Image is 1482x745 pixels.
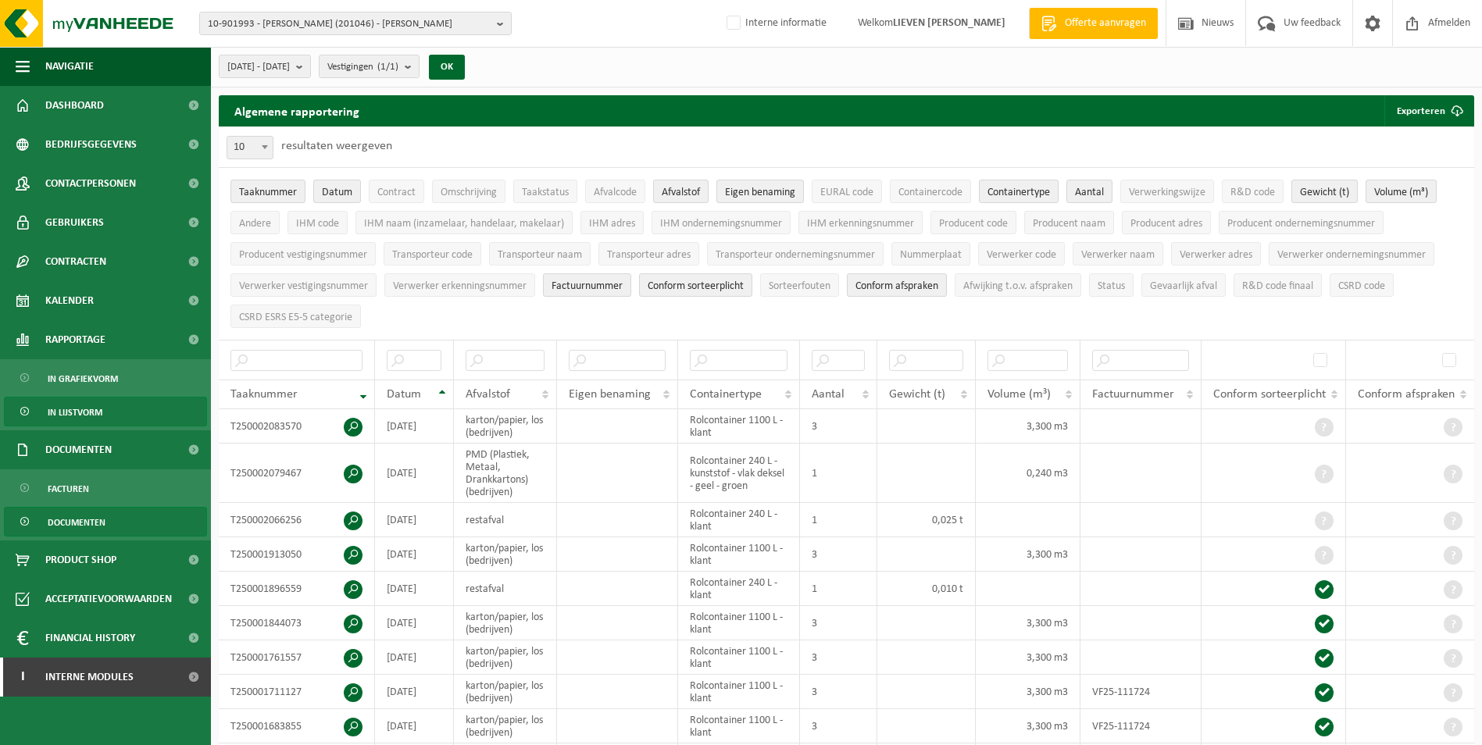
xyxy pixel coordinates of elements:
span: Datum [387,388,421,401]
span: Factuurnummer [1092,388,1174,401]
button: StatusStatus: Activate to sort [1089,273,1134,297]
button: Verwerker codeVerwerker code: Activate to sort [978,242,1065,266]
span: Verwerker vestigingsnummer [239,280,368,292]
button: NummerplaatNummerplaat: Activate to sort [891,242,970,266]
td: Rolcontainer 240 L - klant [678,503,801,537]
button: CSRD ESRS E5-5 categorieCSRD ESRS E5-5 categorie: Activate to sort [230,305,361,328]
td: T250001711127 [219,675,375,709]
a: Facturen [4,473,207,503]
button: R&D code finaalR&amp;D code finaal: Activate to sort [1234,273,1322,297]
td: T250002066256 [219,503,375,537]
button: AantalAantal: Activate to sort [1066,180,1112,203]
button: Transporteur naamTransporteur naam: Activate to sort [489,242,591,266]
td: restafval [454,572,558,606]
td: 1 [800,572,877,606]
td: 3,300 m3 [976,675,1080,709]
span: Product Shop [45,540,116,579]
span: IHM code [296,218,339,230]
span: 10 [227,137,273,159]
span: Nummerplaat [900,249,962,261]
td: karton/papier, los (bedrijven) [454,606,558,640]
span: Facturen [48,474,89,504]
td: 3 [800,537,877,572]
td: 1 [800,444,877,503]
span: Conform sorteerplicht [648,280,744,292]
button: 10-901993 - [PERSON_NAME] (201046) - [PERSON_NAME] [199,12,512,35]
span: Rapportage [45,320,105,359]
span: Sorteerfouten [769,280,830,292]
td: Rolcontainer 1100 L - klant [678,709,801,743]
button: Eigen benamingEigen benaming: Activate to sort [716,180,804,203]
span: Acceptatievoorwaarden [45,579,172,618]
span: Offerte aanvragen [1061,16,1150,31]
button: Producent ondernemingsnummerProducent ondernemingsnummer: Activate to sort [1219,211,1384,234]
span: Financial History [45,618,135,658]
td: Rolcontainer 1100 L - klant [678,409,801,444]
button: Volume (m³)Volume (m³): Activate to sort [1366,180,1437,203]
button: AndereAndere: Activate to sort [230,211,280,234]
span: Kalender [45,281,94,320]
td: restafval [454,503,558,537]
span: Verwerker code [987,249,1056,261]
button: FactuurnummerFactuurnummer: Activate to sort [543,273,631,297]
span: Volume (m³) [987,388,1051,401]
button: Exporteren [1384,95,1473,127]
span: Verwerker ondernemingsnummer [1277,249,1426,261]
td: 3,300 m3 [976,709,1080,743]
td: Rolcontainer 1100 L - klant [678,537,801,572]
button: TaakstatusTaakstatus: Activate to sort [513,180,577,203]
span: Transporteur ondernemingsnummer [716,249,875,261]
span: Taaknummer [230,388,298,401]
button: Transporteur adresTransporteur adres: Activate to sort [598,242,699,266]
button: IHM erkenningsnummerIHM erkenningsnummer: Activate to sort [798,211,923,234]
span: EURAL code [820,187,873,198]
span: Gebruikers [45,203,104,242]
span: Conform afspraken [1358,388,1455,401]
button: Vestigingen(1/1) [319,55,420,78]
button: OmschrijvingOmschrijving: Activate to sort [432,180,505,203]
td: karton/papier, los (bedrijven) [454,675,558,709]
td: 3 [800,606,877,640]
button: TaaknummerTaaknummer: Activate to remove sorting [230,180,305,203]
span: Documenten [45,430,112,469]
count: (1/1) [377,62,398,72]
button: Producent codeProducent code: Activate to sort [930,211,1016,234]
button: [DATE] - [DATE] [219,55,311,78]
td: [DATE] [375,444,454,503]
span: Bedrijfsgegevens [45,125,137,164]
label: Interne informatie [723,12,827,35]
label: resultaten weergeven [281,140,392,152]
span: Producent adres [1130,218,1202,230]
span: Verwerker adres [1180,249,1252,261]
button: Transporteur ondernemingsnummerTransporteur ondernemingsnummer : Activate to sort [707,242,884,266]
span: Transporteur naam [498,249,582,261]
span: Gewicht (t) [1300,187,1349,198]
button: IHM adresIHM adres: Activate to sort [580,211,644,234]
button: Producent adresProducent adres: Activate to sort [1122,211,1211,234]
span: Containercode [898,187,962,198]
td: T250002079467 [219,444,375,503]
span: Gewicht (t) [889,388,945,401]
button: Verwerker ondernemingsnummerVerwerker ondernemingsnummer: Activate to sort [1269,242,1434,266]
td: Rolcontainer 240 L - kunststof - vlak deksel - geel - groen [678,444,801,503]
span: R&D code [1230,187,1275,198]
span: Vestigingen [327,55,398,79]
td: karton/papier, los (bedrijven) [454,537,558,572]
span: I [16,658,30,697]
span: 10 [227,136,273,159]
button: Conform afspraken : Activate to sort [847,273,947,297]
td: Rolcontainer 1100 L - klant [678,606,801,640]
button: IHM naam (inzamelaar, handelaar, makelaar)IHM naam (inzamelaar, handelaar, makelaar): Activate to... [355,211,573,234]
td: 0,010 t [877,572,976,606]
span: Navigatie [45,47,94,86]
td: PMD (Plastiek, Metaal, Drankkartons) (bedrijven) [454,444,558,503]
span: Volume (m³) [1374,187,1428,198]
button: Producent vestigingsnummerProducent vestigingsnummer: Activate to sort [230,242,376,266]
span: Documenten [48,508,105,537]
span: Andere [239,218,271,230]
span: Contactpersonen [45,164,136,203]
span: IHM naam (inzamelaar, handelaar, makelaar) [364,218,564,230]
td: [DATE] [375,503,454,537]
button: Transporteur codeTransporteur code: Activate to sort [384,242,481,266]
span: Containertype [690,388,762,401]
